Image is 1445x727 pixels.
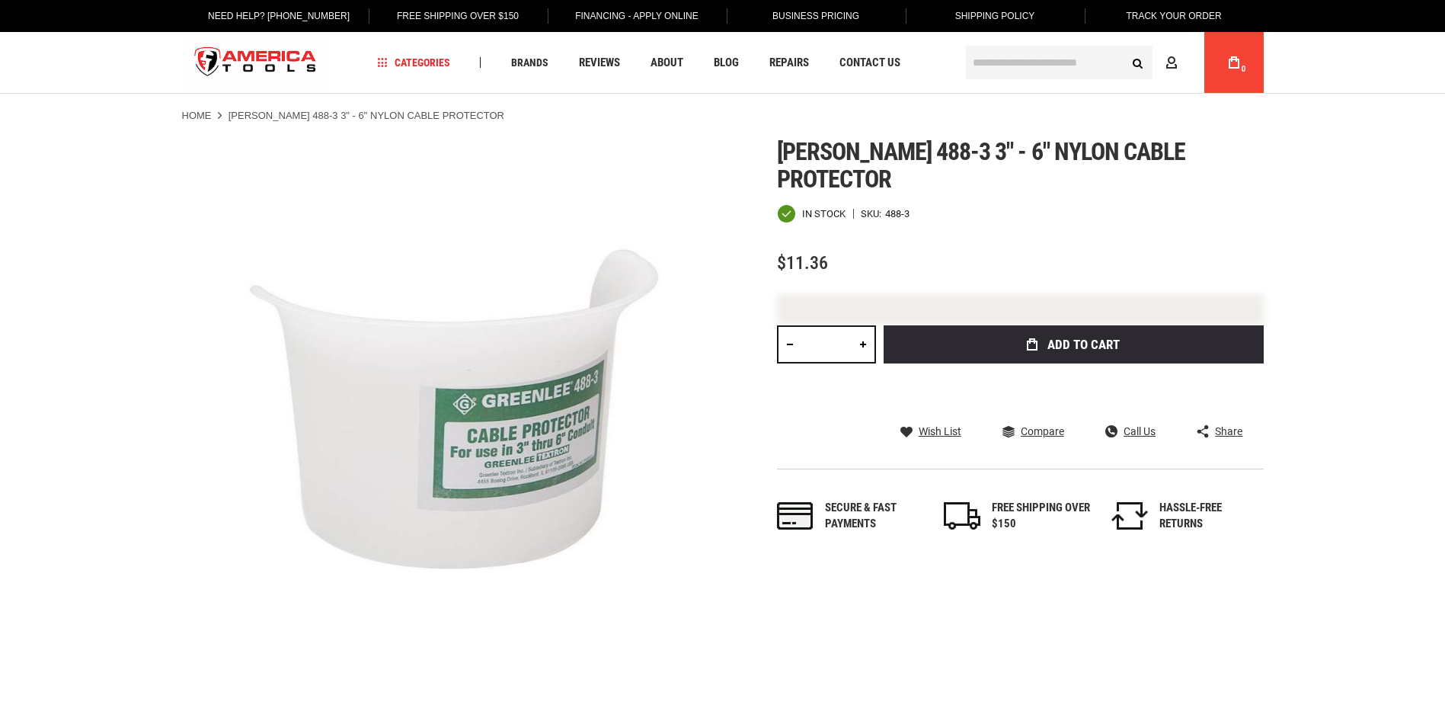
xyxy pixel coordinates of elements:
img: payments [777,502,814,530]
span: $11.36 [777,252,828,274]
strong: SKU [861,209,885,219]
span: In stock [802,209,846,219]
span: About [651,57,683,69]
div: 488-3 [885,209,910,219]
img: shipping [944,502,980,530]
img: America Tools [182,34,330,91]
div: FREE SHIPPING OVER $150 [992,500,1091,533]
span: Add to Cart [1047,338,1120,351]
div: HASSLE-FREE RETURNS [1159,500,1258,533]
span: Compare [1021,426,1064,437]
a: Repairs [762,53,816,73]
a: Call Us [1105,424,1156,438]
a: Reviews [572,53,627,73]
span: Brands [511,57,548,68]
button: Add to Cart [884,325,1264,363]
span: Categories [377,57,450,68]
a: Blog [707,53,746,73]
a: About [644,53,690,73]
div: Secure & fast payments [825,500,924,533]
img: GREENLEE 488-3 3" - 6" NYLON CABLE PROTECTOR [182,138,723,679]
button: Search [1124,48,1152,77]
span: Shipping Policy [955,11,1035,21]
span: Blog [714,57,739,69]
span: [PERSON_NAME] 488-3 3" - 6" nylon cable protector [777,137,1186,194]
span: 0 [1242,65,1246,73]
strong: [PERSON_NAME] 488-3 3" - 6" NYLON CABLE PROTECTOR [229,110,504,121]
a: 0 [1220,32,1248,93]
img: returns [1111,502,1148,530]
div: Availability [777,204,846,223]
span: Wish List [919,426,961,437]
a: store logo [182,34,330,91]
a: Contact Us [833,53,907,73]
span: Repairs [769,57,809,69]
a: Compare [1002,424,1064,438]
span: Call Us [1124,426,1156,437]
a: Brands [504,53,555,73]
a: Wish List [900,424,961,438]
a: Home [182,109,212,123]
span: Contact Us [839,57,900,69]
span: Reviews [579,57,620,69]
a: Categories [370,53,457,73]
span: Share [1215,426,1242,437]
